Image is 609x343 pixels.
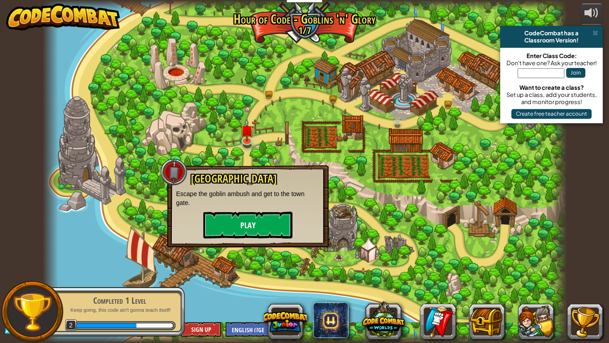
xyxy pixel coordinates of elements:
img: level-banner-unstarted.png [240,119,254,142]
div: Classroom Version! [504,37,599,44]
p: Escape the goblin ambush and get to the town gate. [176,189,320,207]
p: Keep going, this code ain't gonna teach itself! [63,307,176,314]
span: [GEOGRAPHIC_DATA] [191,171,277,186]
div: CodeCombat has a [504,29,599,37]
button: Play [203,212,292,238]
button: Join [566,68,585,78]
button: Sign Up [181,322,221,337]
div: Enter Class Code: [505,52,598,59]
button: Adjust volume [580,4,603,25]
div: Don't have one? Ask your teacher! [505,59,598,67]
button: Create free teacher account [511,109,592,119]
div: Completed 1 Level [63,294,176,307]
span: 2 [65,319,77,331]
img: trophy.png [12,292,53,332]
div: Want to create a class? [505,84,598,91]
img: CodeCombat - Learn how to code by playing a game [6,4,120,30]
div: Set up a class, add your students, and monitor progress! [505,91,598,105]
